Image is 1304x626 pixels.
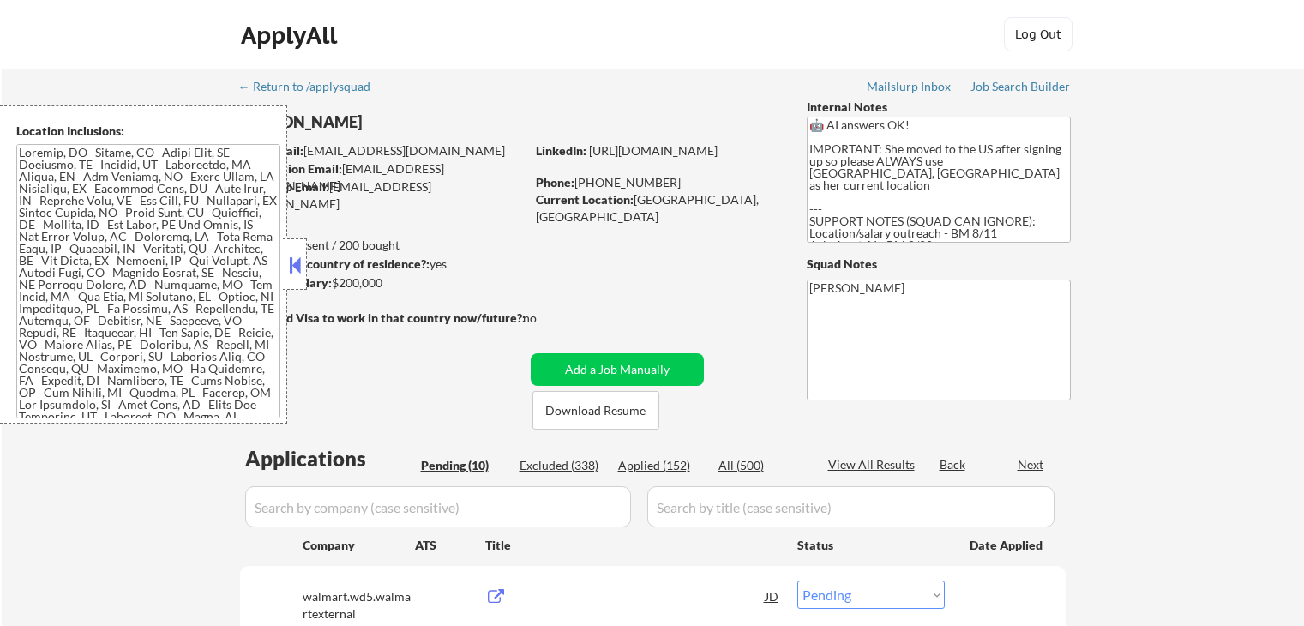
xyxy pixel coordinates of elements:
div: Location Inclusions: [16,123,280,140]
div: Next [1018,456,1045,473]
div: Squad Notes [807,256,1071,273]
div: Applications [245,448,415,469]
strong: Phone: [536,175,574,190]
input: Search by company (case sensitive) [245,486,631,527]
div: Status [797,529,945,560]
div: JD [764,581,781,611]
div: Excluded (338) [520,457,605,474]
div: Date Applied [970,537,1045,554]
strong: Current Location: [536,192,634,207]
div: $200,000 [239,274,525,292]
div: All (500) [718,457,804,474]
div: Back [940,456,967,473]
strong: LinkedIn: [536,143,586,158]
div: Internal Notes [807,99,1071,116]
button: Add a Job Manually [531,353,704,386]
div: walmart.wd5.walmartexternal [303,588,415,622]
button: Log Out [1004,17,1073,51]
div: [EMAIL_ADDRESS][DOMAIN_NAME] [240,178,525,212]
div: Pending (10) [421,457,507,474]
div: View All Results [828,456,920,473]
div: [EMAIL_ADDRESS][DOMAIN_NAME] [241,142,525,160]
div: [PHONE_NUMBER] [536,174,778,191]
div: [EMAIL_ADDRESS][DOMAIN_NAME] [241,160,525,194]
strong: Can work in country of residence?: [239,256,430,271]
div: 135 sent / 200 bought [239,237,525,254]
div: Applied (152) [618,457,704,474]
div: Title [485,537,781,554]
a: [URL][DOMAIN_NAME] [589,143,718,158]
div: no [523,310,572,327]
div: yes [239,256,520,273]
a: ← Return to /applysquad [238,80,387,97]
div: Company [303,537,415,554]
a: Mailslurp Inbox [867,80,952,97]
button: Download Resume [532,391,659,430]
div: [PERSON_NAME] [240,111,592,133]
div: [GEOGRAPHIC_DATA], [GEOGRAPHIC_DATA] [536,191,778,225]
div: ← Return to /applysquad [238,81,387,93]
div: ATS [415,537,485,554]
input: Search by title (case sensitive) [647,486,1055,527]
div: Mailslurp Inbox [867,81,952,93]
a: Job Search Builder [970,80,1071,97]
div: Job Search Builder [970,81,1071,93]
strong: Will need Visa to work in that country now/future?: [240,310,526,325]
div: ApplyAll [241,21,342,50]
